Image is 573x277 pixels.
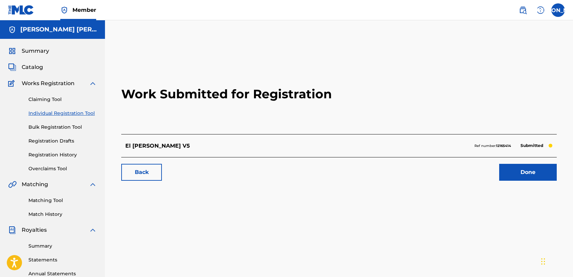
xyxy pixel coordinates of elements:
p: Submitted [517,141,547,150]
span: Summary [22,47,49,55]
img: MLC Logo [8,5,34,15]
img: Matching [8,180,17,188]
a: Done [499,164,557,181]
p: El Daniel Sosa V5 [125,142,190,150]
h2: Work Submitted for Registration [121,54,557,134]
a: Bulk Registration Tool [28,124,97,131]
img: help [536,6,545,14]
a: Back [121,164,162,181]
div: Arrastrar [541,251,545,272]
a: Summary [28,243,97,250]
img: Catalog [8,63,16,71]
a: Registration Drafts [28,137,97,145]
span: Royalties [22,226,47,234]
strong: 12165414 [496,144,511,148]
img: expand [89,79,97,87]
a: SummarySummary [8,47,49,55]
div: Widget de chat [539,245,573,277]
span: Matching [22,180,48,188]
img: Works Registration [8,79,17,87]
a: Matching Tool [28,197,97,204]
a: Statements [28,256,97,263]
div: User Menu [551,3,565,17]
span: Works Registration [22,79,75,87]
p: Ref number: [474,143,511,149]
a: Registration History [28,151,97,158]
a: Individual Registration Tool [28,110,97,117]
a: Public Search [516,3,530,17]
a: CatalogCatalog [8,63,43,71]
img: expand [89,180,97,188]
img: Accounts [8,26,16,34]
h5: José Osvaldo Arriaga Valdez [20,26,97,33]
span: Catalog [22,63,43,71]
a: Claiming Tool [28,96,97,103]
img: Summary [8,47,16,55]
a: Overclaims Tool [28,165,97,172]
img: Top Rightsholder [60,6,68,14]
img: search [519,6,527,14]
iframe: Chat Widget [539,245,573,277]
span: Member [72,6,96,14]
div: Help [534,3,547,17]
a: Match History [28,211,97,218]
iframe: Resource Center [554,178,573,232]
img: expand [89,226,97,234]
img: Royalties [8,226,16,234]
